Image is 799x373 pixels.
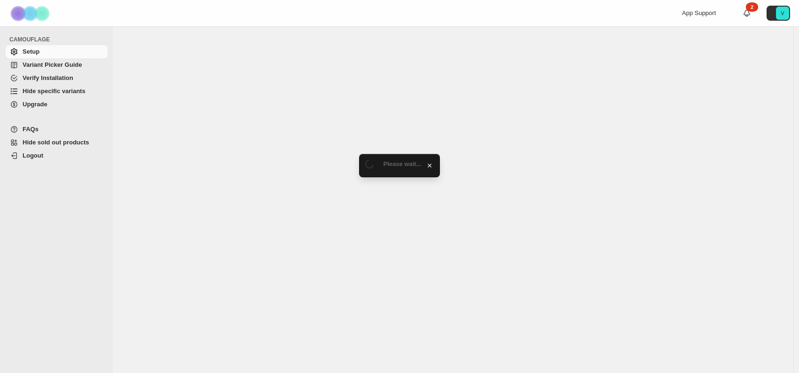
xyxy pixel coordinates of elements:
[23,126,39,133] span: FAQs
[8,0,55,26] img: Camouflage
[23,152,43,159] span: Logout
[6,123,108,136] a: FAQs
[6,45,108,58] a: Setup
[23,74,73,81] span: Verify Installation
[384,160,422,167] span: Please wait...
[6,58,108,71] a: Variant Picker Guide
[23,101,47,108] span: Upgrade
[6,136,108,149] a: Hide sold out products
[6,85,108,98] a: Hide specific variants
[23,48,39,55] span: Setup
[776,7,789,20] span: Avatar with initials V
[767,6,790,21] button: Avatar with initials V
[6,71,108,85] a: Verify Installation
[781,10,784,16] text: V
[682,9,716,16] span: App Support
[9,36,108,43] span: CAMOUFLAGE
[742,8,752,18] a: 2
[23,87,86,95] span: Hide specific variants
[23,139,89,146] span: Hide sold out products
[746,2,758,12] div: 2
[23,61,82,68] span: Variant Picker Guide
[6,149,108,162] a: Logout
[6,98,108,111] a: Upgrade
